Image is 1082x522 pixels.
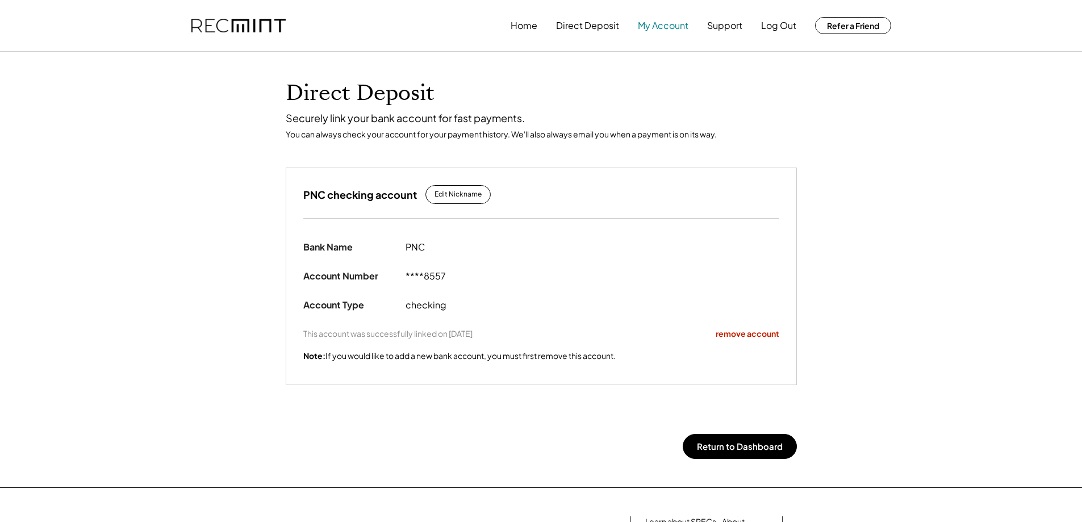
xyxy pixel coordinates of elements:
button: Support [707,14,742,37]
div: You can always check your account for your payment history. We'll also always email you when a pa... [286,129,797,139]
h3: PNC checking account [303,188,417,201]
div: checking [406,299,542,311]
div: If you would like to add a new bank account, you must first remove this account. [303,350,616,362]
div: remove account [716,328,779,340]
strong: Note: [303,350,325,361]
div: Securely link your bank account for fast payments. [286,111,797,124]
button: Direct Deposit [556,14,619,37]
div: Account Number [303,270,406,282]
button: Return to Dashboard [683,434,797,459]
button: Refer a Friend [815,17,891,34]
div: Bank Name [303,241,406,253]
button: Home [511,14,537,37]
button: My Account [638,14,688,37]
h1: Direct Deposit [286,80,797,107]
div: Account Type [303,299,406,311]
img: recmint-logotype%403x.png [191,19,286,33]
div: Edit Nickname [435,190,482,199]
button: Log Out [761,14,796,37]
div: This account was successfully linked on [DATE] [303,328,473,339]
div: PNC [406,241,542,253]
